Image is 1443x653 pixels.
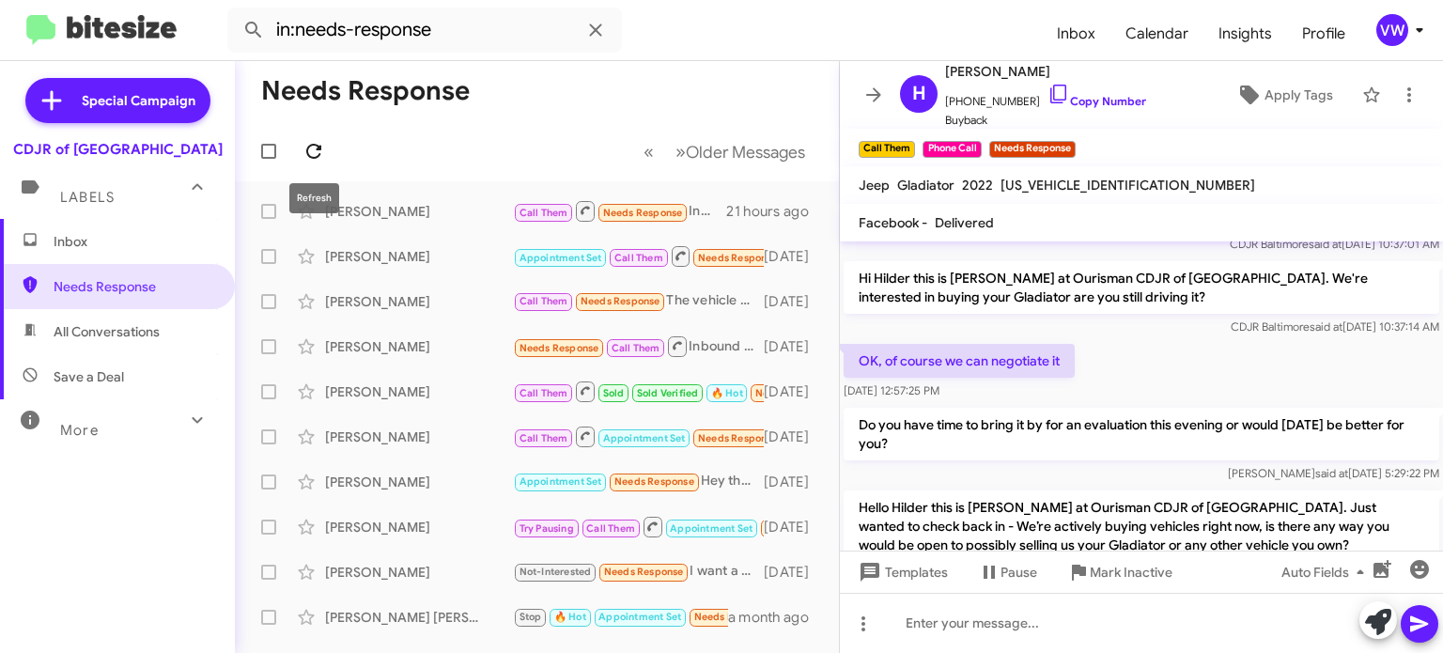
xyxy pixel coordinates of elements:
[1231,319,1439,334] span: CDJR Baltimore [DATE] 10:37:14 AM
[844,490,1439,562] p: Hello Hilder this is [PERSON_NAME] at Ourisman CDJR of [GEOGRAPHIC_DATA]. Just wanted to check ba...
[614,252,663,264] span: Call Them
[1110,7,1203,61] span: Calendar
[989,141,1076,158] small: Needs Response
[711,387,743,399] span: 🔥 Hot
[325,428,513,446] div: [PERSON_NAME]
[513,515,764,538] div: Inbound Call
[598,611,681,623] span: Appointment Set
[686,142,805,163] span: Older Messages
[603,432,686,444] span: Appointment Set
[54,367,124,386] span: Save a Deal
[859,141,915,158] small: Call Them
[1090,555,1172,589] span: Mark Inactive
[633,132,816,171] nav: Page navigation example
[25,78,210,123] a: Special Campaign
[520,342,599,354] span: Needs Response
[520,475,602,488] span: Appointment Set
[726,202,824,221] div: 21 hours ago
[1001,177,1255,194] span: [US_VEHICLE_IDENTIFICATION_NUMBER]
[325,608,513,627] div: [PERSON_NAME] [PERSON_NAME]
[912,79,926,109] span: H
[945,111,1146,130] span: Buyback
[1047,94,1146,108] a: Copy Number
[60,189,115,206] span: Labels
[664,132,816,171] button: Next
[1215,78,1353,112] button: Apply Tags
[670,522,753,535] span: Appointment Set
[840,555,963,589] button: Templates
[1281,555,1372,589] span: Auto Fields
[1228,466,1439,480] span: [PERSON_NAME] [DATE] 5:29:22 PM
[935,214,994,231] span: Delivered
[261,76,470,106] h1: Needs Response
[227,8,622,53] input: Search
[1265,78,1333,112] span: Apply Tags
[1287,7,1360,61] a: Profile
[945,60,1146,83] span: [PERSON_NAME]
[644,140,654,163] span: «
[1042,7,1110,61] span: Inbox
[289,183,339,213] div: Refresh
[54,322,160,341] span: All Conversations
[513,606,728,628] div: On the way now but have to leave by 3
[325,382,513,401] div: [PERSON_NAME]
[554,611,586,623] span: 🔥 Hot
[586,522,635,535] span: Call Them
[764,428,824,446] div: [DATE]
[513,244,764,268] div: 4432641822
[520,432,568,444] span: Call Them
[520,387,568,399] span: Call Them
[1315,466,1348,480] span: said at
[325,247,513,266] div: [PERSON_NAME]
[637,387,699,399] span: Sold Verified
[520,522,574,535] span: Try Pausing
[1376,14,1408,46] div: vw
[855,555,948,589] span: Templates
[604,566,684,578] span: Needs Response
[325,473,513,491] div: [PERSON_NAME]
[698,252,778,264] span: Needs Response
[859,214,927,231] span: Facebook -
[325,337,513,356] div: [PERSON_NAME]
[962,177,993,194] span: 2022
[603,387,625,399] span: Sold
[513,425,764,448] div: Inbound Call
[859,177,890,194] span: Jeep
[520,295,568,307] span: Call Them
[1230,237,1439,251] span: CDJR Baltimore [DATE] 10:37:01 AM
[1052,555,1187,589] button: Mark Inactive
[325,202,513,221] div: [PERSON_NAME]
[325,292,513,311] div: [PERSON_NAME]
[844,408,1439,460] p: Do you have time to bring it by for an evaluation this evening or would [DATE] be better for you?
[54,232,213,251] span: Inbox
[612,342,660,354] span: Call Them
[1266,555,1387,589] button: Auto Fields
[945,83,1146,111] span: [PHONE_NUMBER]
[513,334,764,358] div: Inbound Call
[675,140,686,163] span: »
[614,475,694,488] span: Needs Response
[54,277,213,296] span: Needs Response
[764,473,824,491] div: [DATE]
[82,91,195,110] span: Special Campaign
[520,252,602,264] span: Appointment Set
[325,518,513,536] div: [PERSON_NAME]
[698,432,778,444] span: Needs Response
[325,563,513,582] div: [PERSON_NAME]
[603,207,683,219] span: Needs Response
[755,387,835,399] span: Needs Response
[60,422,99,439] span: More
[844,344,1075,378] p: OK, of course we can negotiate it
[1001,555,1037,589] span: Pause
[1203,7,1287,61] a: Insights
[844,383,939,397] span: [DATE] 12:57:25 PM
[1310,319,1342,334] span: said at
[764,563,824,582] div: [DATE]
[513,380,764,403] div: You're welcome
[764,337,824,356] div: [DATE]
[632,132,665,171] button: Previous
[513,199,726,223] div: Inbound Call
[764,382,824,401] div: [DATE]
